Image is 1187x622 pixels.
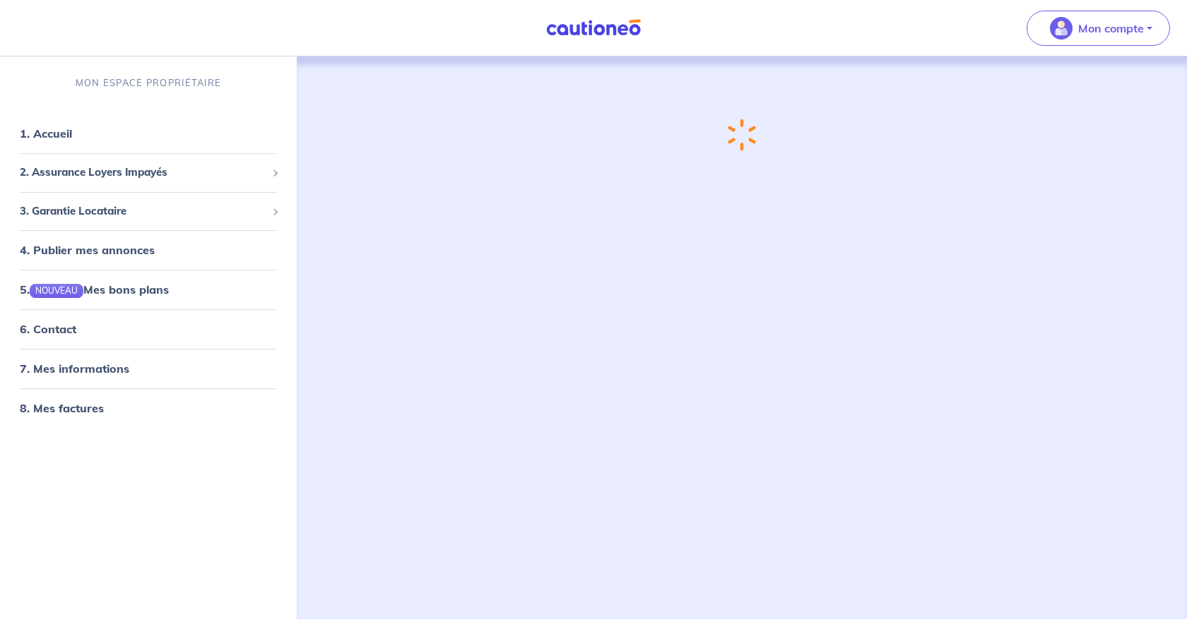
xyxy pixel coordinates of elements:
div: 4. Publier mes annonces [6,236,291,264]
div: 1. Accueil [6,119,291,148]
img: loading-spinner [728,119,756,151]
a: 8. Mes factures [20,401,104,415]
img: illu_account_valid_menu.svg [1050,17,1073,40]
div: 7. Mes informations [6,354,291,383]
div: 5.NOUVEAUMes bons plans [6,275,291,304]
p: Mon compte [1078,20,1144,37]
p: MON ESPACE PROPRIÉTAIRE [76,76,221,90]
img: Cautioneo [541,19,646,37]
div: 2. Assurance Loyers Impayés [6,159,291,186]
button: illu_account_valid_menu.svgMon compte [1027,11,1170,46]
span: 2. Assurance Loyers Impayés [20,165,266,181]
a: 1. Accueil [20,126,72,140]
a: 7. Mes informations [20,361,129,376]
div: 8. Mes factures [6,394,291,422]
a: 5.NOUVEAUMes bons plans [20,282,169,297]
div: 3. Garantie Locataire [6,198,291,225]
span: 3. Garantie Locataire [20,203,266,220]
div: 6. Contact [6,315,291,343]
a: 6. Contact [20,322,76,336]
a: 4. Publier mes annonces [20,243,155,257]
